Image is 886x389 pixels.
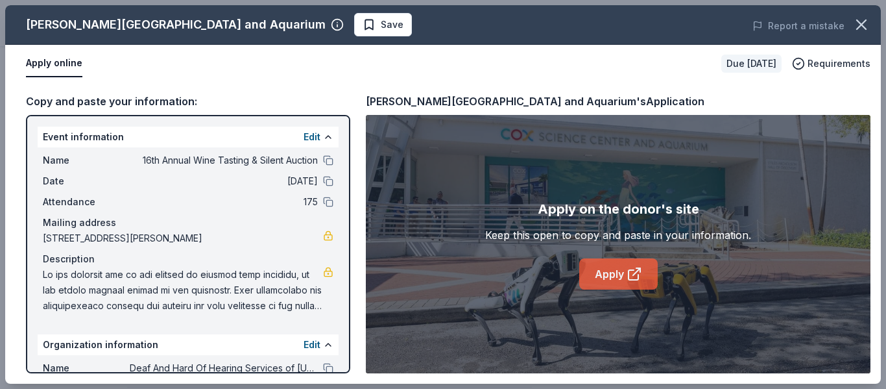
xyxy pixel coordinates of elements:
[43,267,323,314] span: Lo ips dolorsit ame co adi elitsed do eiusmod temp incididu, ut lab etdolo magnaal enimad mi ven ...
[354,13,412,36] button: Save
[26,93,350,110] div: Copy and paste your information:
[304,129,320,145] button: Edit
[366,93,704,110] div: [PERSON_NAME][GEOGRAPHIC_DATA] and Aquarium's Application
[43,153,130,168] span: Name
[808,56,870,71] span: Requirements
[792,56,870,71] button: Requirements
[43,173,130,189] span: Date
[26,50,82,77] button: Apply online
[752,18,844,34] button: Report a mistake
[43,194,130,210] span: Attendance
[130,173,318,189] span: [DATE]
[485,227,751,243] div: Keep this open to copy and paste in your information.
[381,17,403,32] span: Save
[130,360,318,376] span: Deaf And Hard Of Hearing Services of [US_STATE], Inc.
[304,337,320,353] button: Edit
[538,199,699,220] div: Apply on the donor's site
[38,334,339,355] div: Organization information
[38,127,339,147] div: Event information
[43,215,333,231] div: Mailing address
[721,55,782,73] div: Due [DATE]
[579,258,658,290] a: Apply
[43,231,323,246] span: [STREET_ADDRESS][PERSON_NAME]
[130,194,318,210] span: 175
[43,251,333,267] div: Description
[26,14,326,35] div: [PERSON_NAME][GEOGRAPHIC_DATA] and Aquarium
[130,153,318,168] span: 16th Annual Wine Tasting & Silent Auction
[43,360,130,376] span: Name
